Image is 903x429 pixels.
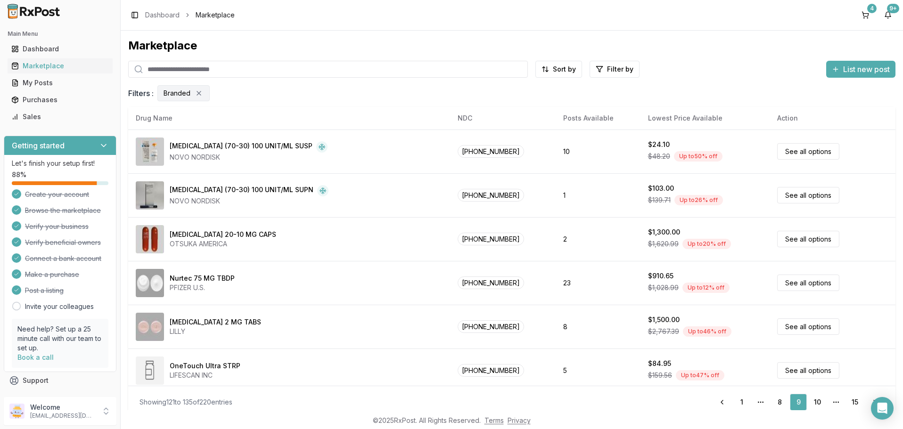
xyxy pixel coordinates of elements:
div: Up to 20 % off [682,239,731,249]
button: List new post [826,61,895,78]
img: NovoLOG Mix 70/30 FlexPen (70-30) 100 UNIT/ML SUPN [136,181,164,210]
button: Remove Branded filter [194,89,204,98]
button: My Posts [4,75,116,90]
span: Make a purchase [25,270,79,279]
div: My Posts [11,78,109,88]
a: 8 [771,394,788,411]
div: [MEDICAL_DATA] 2 MG TABS [170,317,261,327]
th: Drug Name [128,107,450,130]
a: Book a call [17,353,54,361]
td: 23 [556,261,640,305]
div: Up to 50 % off [674,151,722,162]
button: Purchases [4,92,116,107]
img: User avatar [9,404,25,419]
a: Dashboard [145,10,180,20]
div: $910.65 [648,271,673,281]
div: Up to 46 % off [683,326,731,337]
td: 2 [556,217,640,261]
div: $1,300.00 [648,227,680,237]
a: Privacy [508,416,531,424]
div: 9+ [887,4,899,13]
a: Go to next page [865,394,884,411]
span: Filter by [607,65,633,74]
div: Sales [11,112,109,121]
span: $48.20 [648,152,670,161]
span: 88 % [12,170,26,179]
button: Feedback [4,389,116,406]
div: Marketplace [11,61,109,71]
span: Filters : [128,88,154,99]
img: Nurtec 75 MG TBDP [136,269,164,297]
a: 9 [790,394,807,411]
div: $24.10 [648,140,670,149]
span: $139.71 [648,195,671,205]
img: Nuedexta 20-10 MG CAPS [136,225,164,253]
a: 10 [809,394,826,411]
p: Let's finish your setup first! [12,159,108,168]
a: Dashboard [8,40,113,57]
div: Up to 12 % off [682,283,730,293]
div: Up to 26 % off [674,195,723,205]
nav: breadcrumb [145,10,235,20]
th: NDC [450,107,556,130]
a: List new post [826,65,895,75]
td: 8 [556,305,640,348]
span: [PHONE_NUMBER] [458,189,524,202]
span: [PHONE_NUMBER] [458,233,524,245]
span: [PHONE_NUMBER] [458,364,524,377]
div: Nurtec 75 MG TBDP [170,274,235,283]
a: My Posts [8,74,113,91]
div: [MEDICAL_DATA] 20-10 MG CAPS [170,230,276,239]
div: $103.00 [648,184,674,193]
div: Open Intercom Messenger [871,397,894,420]
span: $1,028.99 [648,283,679,292]
div: LIFESCAN INC [170,371,240,380]
a: 4 [858,8,873,23]
div: NOVO NORDISK [170,153,328,162]
span: $1,620.99 [648,239,679,249]
span: $2,767.39 [648,327,679,336]
span: Create your account [25,190,89,199]
div: Showing 121 to 135 of 220 entries [140,397,232,407]
button: Dashboard [4,41,116,57]
a: Go to previous page [713,394,731,411]
div: [MEDICAL_DATA] (70-30) 100 UNIT/ML SUSP [170,141,312,153]
a: See all options [777,318,839,335]
span: Sort by [553,65,576,74]
td: 5 [556,348,640,392]
span: Connect a bank account [25,254,101,263]
div: $84.95 [648,359,671,368]
button: Sales [4,109,116,124]
a: Sales [8,108,113,125]
span: Verify beneficial owners [25,238,101,247]
p: [EMAIL_ADDRESS][DOMAIN_NAME] [30,412,96,420]
span: Feedback [23,393,55,402]
span: Post a listing [25,286,64,295]
div: LILLY [170,327,261,336]
div: [MEDICAL_DATA] (70-30) 100 UNIT/ML SUPN [170,185,313,196]
div: 4 [867,4,877,13]
h3: Getting started [12,140,65,151]
th: Posts Available [556,107,640,130]
nav: pagination [713,394,884,411]
button: 9+ [880,8,895,23]
span: Browse the marketplace [25,206,101,215]
button: Filter by [590,61,640,78]
img: Olumiant 2 MG TABS [136,313,164,341]
button: Support [4,372,116,389]
h2: Main Menu [8,30,113,38]
span: [PHONE_NUMBER] [458,145,524,158]
a: 15 [846,394,863,411]
div: NOVO NORDISK [170,196,328,206]
a: See all options [777,187,839,203]
th: Lowest Price Available [640,107,770,130]
span: Branded [164,89,190,98]
a: Marketplace [8,57,113,74]
a: See all options [777,143,839,160]
button: Sort by [535,61,582,78]
img: OneTouch Ultra STRP [136,356,164,385]
div: PFIZER U.S. [170,283,235,292]
div: OneTouch Ultra STRP [170,361,240,371]
div: $1,500.00 [648,315,680,324]
img: NovoLIN 70/30 (70-30) 100 UNIT/ML SUSP [136,138,164,166]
